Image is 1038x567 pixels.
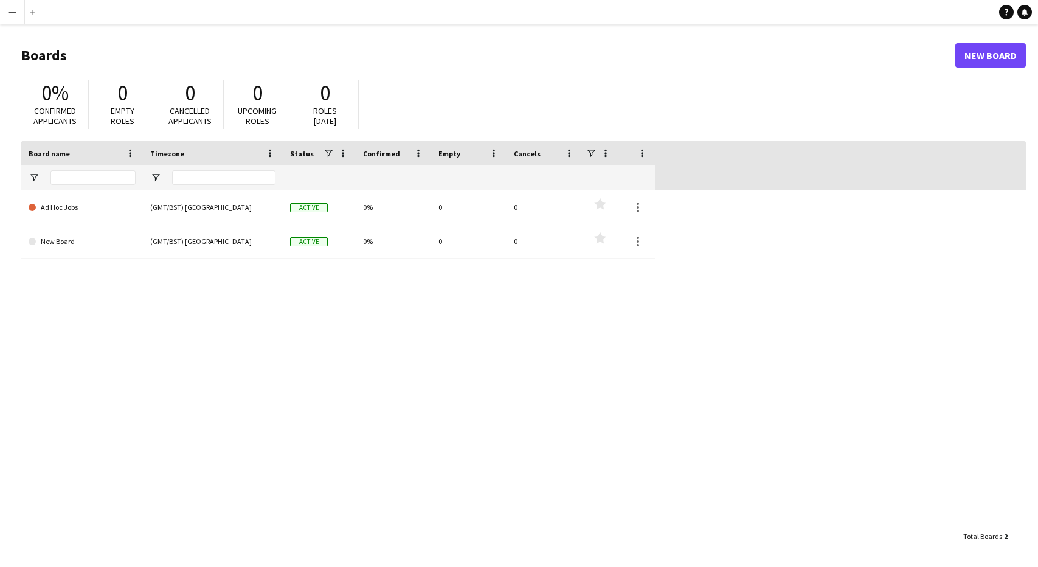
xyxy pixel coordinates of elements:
[507,224,582,258] div: 0
[21,46,955,64] h1: Boards
[955,43,1026,68] a: New Board
[313,105,337,127] span: Roles [DATE]
[29,190,136,224] a: Ad Hoc Jobs
[290,237,328,246] span: Active
[963,532,1002,541] span: Total Boards
[29,172,40,183] button: Open Filter Menu
[111,105,134,127] span: Empty roles
[320,80,330,106] span: 0
[252,80,263,106] span: 0
[431,224,507,258] div: 0
[514,149,541,158] span: Cancels
[29,149,70,158] span: Board name
[290,149,314,158] span: Status
[185,80,195,106] span: 0
[290,203,328,212] span: Active
[50,170,136,185] input: Board name Filter Input
[168,105,212,127] span: Cancelled applicants
[29,224,136,259] a: New Board
[431,190,507,224] div: 0
[356,190,431,224] div: 0%
[117,80,128,106] span: 0
[1004,532,1008,541] span: 2
[507,190,582,224] div: 0
[41,80,69,106] span: 0%
[33,105,77,127] span: Confirmed applicants
[238,105,277,127] span: Upcoming roles
[143,190,283,224] div: (GMT/BST) [GEOGRAPHIC_DATA]
[438,149,460,158] span: Empty
[172,170,275,185] input: Timezone Filter Input
[143,224,283,258] div: (GMT/BST) [GEOGRAPHIC_DATA]
[363,149,400,158] span: Confirmed
[963,524,1008,548] div: :
[150,172,161,183] button: Open Filter Menu
[150,149,184,158] span: Timezone
[356,224,431,258] div: 0%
